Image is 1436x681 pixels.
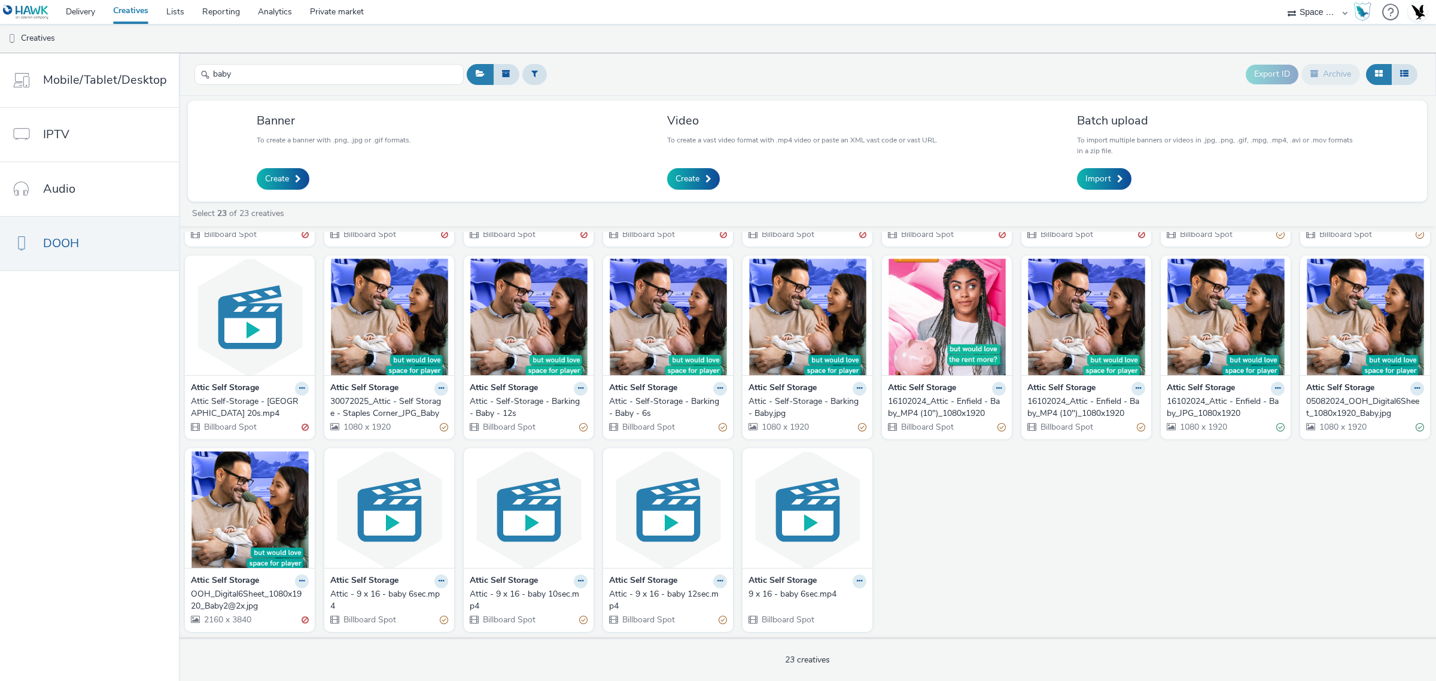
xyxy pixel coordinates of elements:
[997,421,1006,433] div: Partially valid
[470,396,583,420] div: Attic - Self-Storage - Barking - Baby - 12s
[621,614,675,625] span: Billboard Spot
[188,451,312,568] img: OOH_Digital6Sheet_1080x1920_Baby2@2x.jpg visual
[1027,396,1140,420] div: 16102024_Attic - Enfield - Baby_MP4 (10")_1080x1920
[859,228,866,241] div: Invalid
[3,5,49,20] img: undefined Logo
[327,259,451,375] img: 30072025_Attic - Self Storage - Staples Corner_JPG_Baby visual
[302,228,309,241] div: Invalid
[1306,396,1424,420] a: 05082024_OOH_Digital6Sheet_1080x1920_Baby.jpg
[188,259,312,375] img: Attic Self-Storage - New South Gate_Baby 20s.mp4 visual
[330,588,448,613] a: Attic - 9 x 16 - baby 6sec.mp4
[327,451,451,568] img: Attic - 9 x 16 - baby 6sec.mp4 visual
[470,588,588,613] a: Attic - 9 x 16 - baby 10sec.mp4
[1391,64,1417,84] button: Table
[1179,229,1233,240] span: Billboard Spot
[43,235,79,252] span: DOOH
[1085,173,1111,185] span: Import
[1138,228,1145,241] div: Invalid
[606,259,730,375] img: Attic - Self-Storage - Barking - Baby - 6s visual
[667,135,938,145] p: To create a vast video format with .mp4 video or paste an XML vast code or vast URL.
[1167,396,1280,420] div: 16102024_Attic - Enfield - Baby_JPG_1080x1920
[749,588,866,600] a: 9 x 16 - baby 6sec.mp4
[885,259,1009,375] img: 16102024_Attic - Enfield - Baby_MP4 (10")_1080x1920 visual
[746,259,869,375] img: Attic - Self-Storage - Barking - Baby.jpg visual
[1246,65,1298,84] button: Export ID
[888,396,1001,420] div: 16102024_Attic - Enfield - Baby_MP4 (10")_1080x1920
[609,588,727,613] a: Attic - 9 x 16 - baby 12sec.mp4
[580,228,588,241] div: Invalid
[720,228,727,241] div: Invalid
[746,451,869,568] img: 9 x 16 - baby 6sec.mp4 visual
[900,421,954,433] span: Billboard Spot
[217,208,227,219] strong: 23
[749,396,862,420] div: Attic - Self-Storage - Barking - Baby.jpg
[1039,421,1093,433] span: Billboard Spot
[330,382,398,396] strong: Attic Self Storage
[440,421,448,433] div: Partially valid
[191,208,289,219] a: Select of 23 creatives
[1077,135,1358,156] p: To import multiple banners or videos in .jpg, .png, .gif, .mpg, .mp4, .avi or .mov formats in a z...
[760,229,814,240] span: Billboard Spot
[191,574,259,588] strong: Attic Self Storage
[1408,3,1426,21] img: Account UK
[1039,229,1093,240] span: Billboard Spot
[1167,382,1235,396] strong: Attic Self Storage
[482,421,536,433] span: Billboard Spot
[1077,113,1358,129] h3: Batch upload
[719,421,727,433] div: Partially valid
[1306,382,1374,396] strong: Attic Self Storage
[342,229,396,240] span: Billboard Spot
[203,614,251,625] span: 2160 x 3840
[1167,396,1285,420] a: 16102024_Attic - Enfield - Baby_JPG_1080x1920
[1416,421,1424,433] div: Valid
[1353,2,1371,22] img: Hawk Academy
[191,396,304,420] div: Attic Self-Storage - [GEOGRAPHIC_DATA] 20s.mp4
[440,614,448,627] div: Partially valid
[760,614,814,625] span: Billboard Spot
[482,229,536,240] span: Billboard Spot
[482,614,536,625] span: Billboard Spot
[1276,421,1285,433] div: Valid
[1179,421,1227,433] span: 1080 x 1920
[579,421,588,433] div: Partially valid
[342,421,391,433] span: 1080 x 1920
[330,396,443,420] div: 30072025_Attic - Self Storage - Staples Corner_JPG_Baby
[579,614,588,627] div: Partially valid
[609,382,677,396] strong: Attic Self Storage
[900,229,954,240] span: Billboard Spot
[1318,229,1372,240] span: Billboard Spot
[888,396,1006,420] a: 16102024_Attic - Enfield - Baby_MP4 (10")_1080x1920
[667,168,720,190] a: Create
[999,228,1006,241] div: Invalid
[749,588,862,600] div: 9 x 16 - baby 6sec.mp4
[749,382,817,396] strong: Attic Self Storage
[257,168,309,190] a: Create
[191,588,309,613] a: OOH_Digital6Sheet_1080x1920_Baby2@2x.jpg
[719,614,727,627] div: Partially valid
[1353,2,1376,22] a: Hawk Academy
[43,126,69,143] span: IPTV
[6,33,18,45] img: dooh
[1077,168,1131,190] a: Import
[609,588,722,613] div: Attic - 9 x 16 - baby 12sec.mp4
[1027,396,1145,420] a: 16102024_Attic - Enfield - Baby_MP4 (10")_1080x1920
[441,228,448,241] div: Invalid
[1164,259,1288,375] img: 16102024_Attic - Enfield - Baby_JPG_1080x1920 visual
[1027,382,1096,396] strong: Attic Self Storage
[1024,259,1148,375] img: 16102024_Attic - Enfield - Baby_MP4 (10")_1080x1920 visual
[203,229,257,240] span: Billboard Spot
[330,396,448,420] a: 30072025_Attic - Self Storage - Staples Corner_JPG_Baby
[609,574,677,588] strong: Attic Self Storage
[203,421,257,433] span: Billboard Spot
[858,421,866,433] div: Partially valid
[330,588,443,613] div: Attic - 9 x 16 - baby 6sec.mp4
[330,574,398,588] strong: Attic Self Storage
[470,588,583,613] div: Attic - 9 x 16 - baby 10sec.mp4
[1366,64,1392,84] button: Grid
[667,113,938,129] h3: Video
[609,396,722,420] div: Attic - Self-Storage - Barking - Baby - 6s
[342,614,396,625] span: Billboard Spot
[1318,421,1367,433] span: 1080 x 1920
[43,180,75,197] span: Audio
